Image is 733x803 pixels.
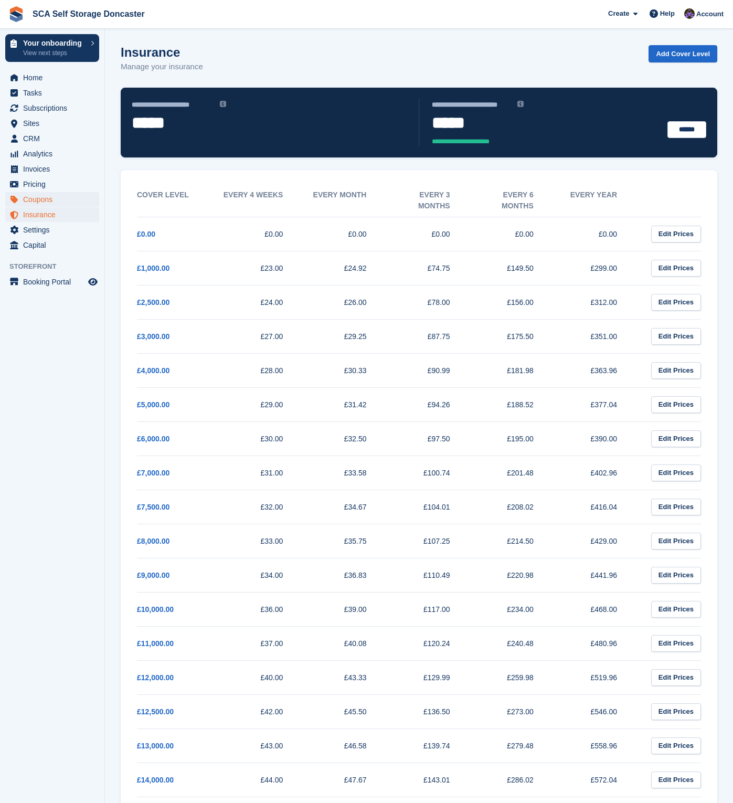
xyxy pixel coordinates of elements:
[220,694,304,728] td: £42.00
[471,592,555,626] td: £234.00
[555,217,638,251] td: £0.00
[651,567,701,584] a: Edit Prices
[87,276,99,288] a: Preview store
[651,294,701,311] a: Edit Prices
[304,524,387,558] td: £35.75
[387,660,471,694] td: £129.99
[471,626,555,660] td: £240.48
[137,469,169,477] a: £7,000.00
[517,101,524,107] img: icon-info-grey-7440780725fd019a000dd9b08b2336e03edf1995a4989e88bcd33f0948082b44.svg
[220,184,304,217] th: Every 4 weeks
[608,8,629,19] span: Create
[387,694,471,728] td: £136.50
[220,592,304,626] td: £36.00
[651,601,701,618] a: Edit Prices
[23,116,86,131] span: Sites
[387,490,471,524] td: £104.01
[555,626,638,660] td: £480.96
[555,490,638,524] td: £416.04
[137,776,174,784] a: £14,000.00
[387,319,471,353] td: £87.75
[651,362,701,379] a: Edit Prices
[5,207,99,222] a: menu
[23,177,86,192] span: Pricing
[23,192,86,207] span: Coupons
[220,626,304,660] td: £37.00
[304,387,387,421] td: £31.42
[387,626,471,660] td: £120.24
[471,763,555,797] td: £286.02
[651,635,701,652] a: Edit Prices
[23,146,86,161] span: Analytics
[137,673,174,682] a: £12,000.00
[471,558,555,592] td: £220.98
[220,660,304,694] td: £40.00
[471,524,555,558] td: £214.50
[23,207,86,222] span: Insurance
[23,70,86,85] span: Home
[555,456,638,490] td: £402.96
[555,660,638,694] td: £519.96
[220,353,304,387] td: £28.00
[137,332,169,341] a: £3,000.00
[220,558,304,592] td: £34.00
[387,387,471,421] td: £94.26
[471,456,555,490] td: £201.48
[387,524,471,558] td: £107.25
[684,8,695,19] img: Ross Chapman
[555,421,638,456] td: £390.00
[23,223,86,237] span: Settings
[304,421,387,456] td: £32.50
[5,177,99,192] a: menu
[471,285,555,319] td: £156.00
[304,728,387,763] td: £46.58
[137,264,169,272] a: £1,000.00
[28,5,149,23] a: SCA Self Storage Doncaster
[220,251,304,285] td: £23.00
[137,639,174,648] a: £11,000.00
[137,742,174,750] a: £13,000.00
[137,503,169,511] a: £7,500.00
[471,387,555,421] td: £188.52
[651,499,701,516] a: Edit Prices
[220,490,304,524] td: £32.00
[387,763,471,797] td: £143.01
[220,101,226,107] img: icon-info-grey-7440780725fd019a000dd9b08b2336e03edf1995a4989e88bcd33f0948082b44.svg
[137,400,169,409] a: £5,000.00
[555,353,638,387] td: £363.96
[651,260,701,277] a: Edit Prices
[555,558,638,592] td: £441.96
[387,421,471,456] td: £97.50
[471,353,555,387] td: £181.98
[651,464,701,482] a: Edit Prices
[471,490,555,524] td: £208.02
[5,70,99,85] a: menu
[5,146,99,161] a: menu
[555,251,638,285] td: £299.00
[651,533,701,550] a: Edit Prices
[304,456,387,490] td: £33.58
[387,592,471,626] td: £117.00
[555,763,638,797] td: £572.04
[23,274,86,289] span: Booking Portal
[651,430,701,448] a: Edit Prices
[555,592,638,626] td: £468.00
[137,605,174,614] a: £10,000.00
[387,285,471,319] td: £78.00
[220,319,304,353] td: £27.00
[387,184,471,217] th: Every 3 months
[137,184,220,217] th: Cover Level
[555,728,638,763] td: £558.96
[5,34,99,62] a: Your onboarding View next steps
[220,387,304,421] td: £29.00
[651,669,701,686] a: Edit Prices
[220,456,304,490] td: £31.00
[649,45,717,62] a: Add Cover Level
[387,251,471,285] td: £74.75
[651,396,701,414] a: Edit Prices
[387,728,471,763] td: £139.74
[555,184,638,217] th: Every year
[8,6,24,22] img: stora-icon-8386f47178a22dfd0bd8f6a31ec36ba5ce8667c1dd55bd0f319d3a0aa187defe.svg
[5,131,99,146] a: menu
[23,131,86,146] span: CRM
